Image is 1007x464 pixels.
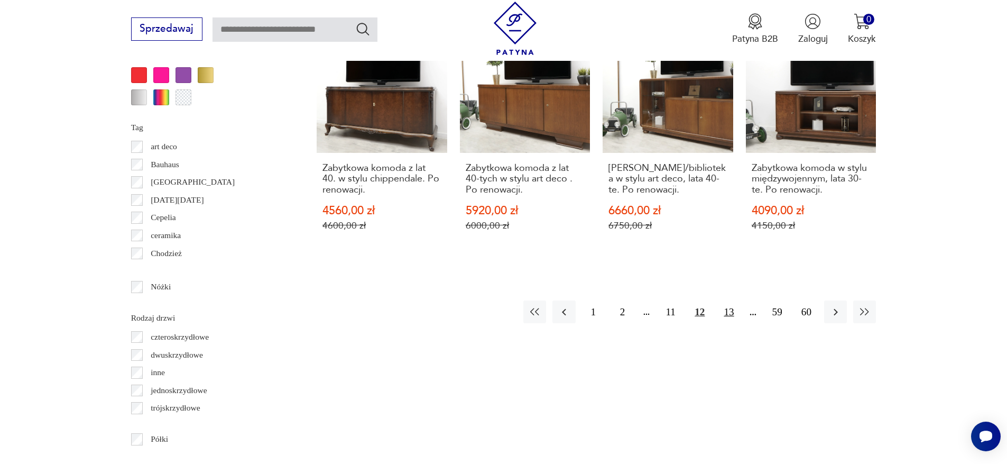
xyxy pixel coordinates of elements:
button: 13 [717,301,740,323]
p: 4150,00 zł [752,220,871,231]
h3: [PERSON_NAME]/biblioteka w stylu art deco, lata 40-te. Po renowacji. [608,163,727,195]
button: 2 [611,301,634,323]
p: Ćmielów [151,264,181,278]
p: Koszyk [848,33,876,45]
button: 59 [766,301,789,323]
p: 4600,00 zł [322,220,441,231]
img: Ikona medalu [747,13,763,30]
p: Chodzież [151,247,182,260]
p: 6000,00 zł [466,220,585,231]
a: SaleZabytkowa komoda w stylu międzywojennym, lata 30-te. Po renowacji.Zabytkowa komoda w stylu mi... [746,22,876,256]
p: 4560,00 zł [322,205,441,216]
p: [DATE][DATE] [151,193,204,207]
button: 12 [688,301,711,323]
p: 5920,00 zł [466,205,585,216]
p: dwuskrzydłowe [151,348,203,362]
p: ceramika [151,229,181,242]
button: 1 [582,301,605,323]
p: Tag [131,121,287,134]
h3: Zabytkowa komoda z lat 40. w stylu chippendale. Po renowacji. [322,163,441,195]
button: Szukaj [355,21,371,37]
iframe: Smartsupp widget button [971,422,1001,451]
p: jednoskrzydłowe [151,384,207,397]
h3: Zabytkowa komoda w stylu międzywojennym, lata 30-te. Po renowacji. [752,163,871,195]
img: Ikonka użytkownika [805,13,821,30]
p: Półki [151,432,168,446]
a: SaleZabytkowa komoda/biblioteka w stylu art deco, lata 40-te. Po renowacji.[PERSON_NAME]/bibliote... [603,22,733,256]
a: Ikona medaluPatyna B2B [732,13,778,45]
img: Patyna - sklep z meblami i dekoracjami vintage [488,2,542,55]
a: SaleZabytkowa komoda z lat 40-tych w stylu art deco . Po renowacji.Zabytkowa komoda z lat 40-tych... [460,22,590,256]
p: art deco [151,140,177,153]
p: inne [151,366,165,379]
a: Sprzedawaj [131,25,202,34]
button: Sprzedawaj [131,17,202,41]
div: 0 [863,14,874,25]
button: 11 [659,301,682,323]
p: 6750,00 zł [608,220,727,231]
p: Cepelia [151,211,176,224]
img: Ikona koszyka [854,13,870,30]
button: 60 [795,301,818,323]
p: Zaloguj [798,33,828,45]
p: 6660,00 zł [608,205,727,216]
p: Bauhaus [151,158,179,171]
button: Patyna B2B [732,13,778,45]
p: Patyna B2B [732,33,778,45]
p: [GEOGRAPHIC_DATA] [151,175,235,189]
p: Nóżki [151,280,171,294]
a: SaleZabytkowa komoda z lat 40. w stylu chippendale. Po renowacji.Zabytkowa komoda z lat 40. w sty... [317,22,447,256]
p: czteroskrzydłowe [151,330,209,344]
p: trójskrzydłowe [151,401,200,415]
p: Rodzaj drzwi [131,311,287,325]
p: 4090,00 zł [752,205,871,216]
button: 0Koszyk [848,13,876,45]
h3: Zabytkowa komoda z lat 40-tych w stylu art deco . Po renowacji. [466,163,585,195]
button: Zaloguj [798,13,828,45]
